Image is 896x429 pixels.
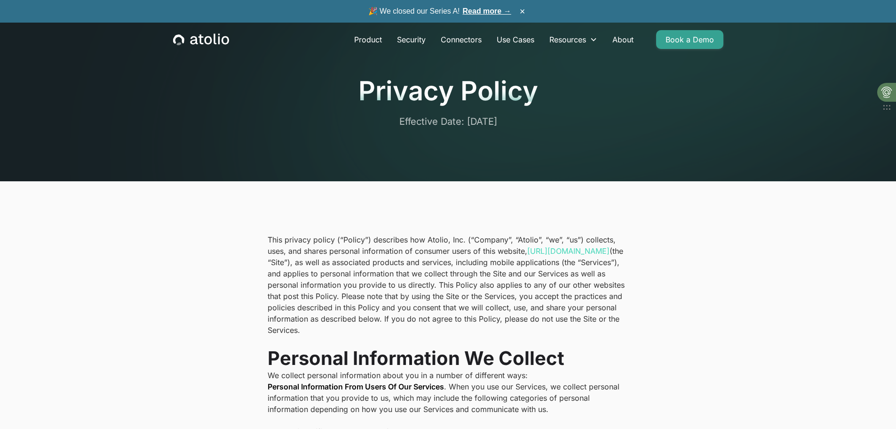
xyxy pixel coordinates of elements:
a: home [173,33,229,46]
h1: Privacy Policy [173,75,723,107]
p: Effective Date: [DATE] [322,114,574,129]
p: ‍ [268,336,629,347]
span: 🎉 We closed our Series A! [368,6,511,17]
button: × [517,6,528,16]
a: [URL][DOMAIN_NAME] [527,246,610,256]
a: Book a Demo [656,30,723,49]
div: Resources [542,30,605,49]
a: Use Cases [489,30,542,49]
div: Resources [549,34,586,45]
p: We collect personal information about you in a number of different ways: [268,370,629,381]
p: This privacy policy (“Policy”) describes how Atolio, Inc. (“Company”, “Atolio”, “we”, “us”) colle... [268,234,629,336]
h2: Personal Information We Collect [268,347,629,370]
a: Connectors [433,30,489,49]
a: About [605,30,641,49]
strong: Personal Information From Users Of Our Services [268,382,444,391]
a: Product [347,30,389,49]
a: Security [389,30,433,49]
a: Read more → [463,7,511,15]
p: . When you use our Services, we collect personal information that you provide to us, which may in... [268,381,629,415]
